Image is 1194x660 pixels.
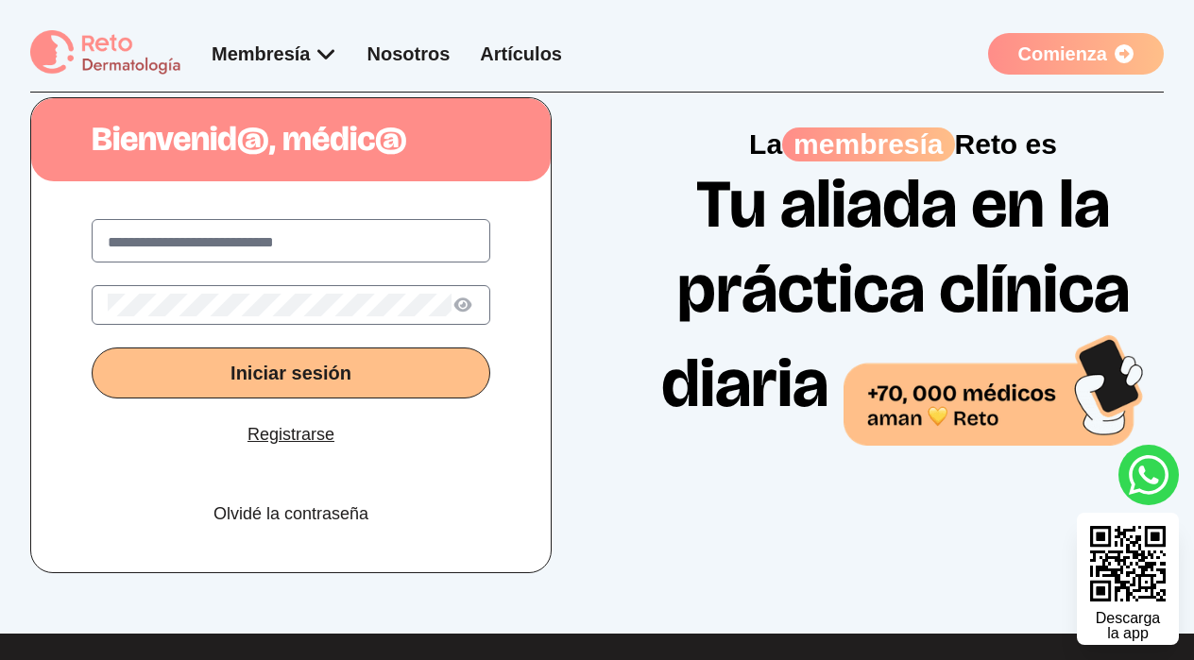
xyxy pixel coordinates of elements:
span: membresía [782,127,954,161]
div: Membresía [212,41,337,67]
img: logo Reto dermatología [30,30,181,76]
h1: Bienvenid@, médic@ [31,121,551,159]
h1: Tu aliada en la práctica clínica diaria [642,161,1164,446]
div: Descarga la app [1096,611,1160,641]
a: Registrarse [247,421,334,448]
p: La Reto es [642,127,1164,161]
a: Comienza [988,33,1164,75]
button: Iniciar sesión [92,347,490,398]
a: whatsapp button [1118,445,1179,505]
a: Olvidé la contraseña [213,500,368,527]
a: Artículos [480,43,562,64]
span: Iniciar sesión [230,363,351,383]
a: Nosotros [367,43,451,64]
